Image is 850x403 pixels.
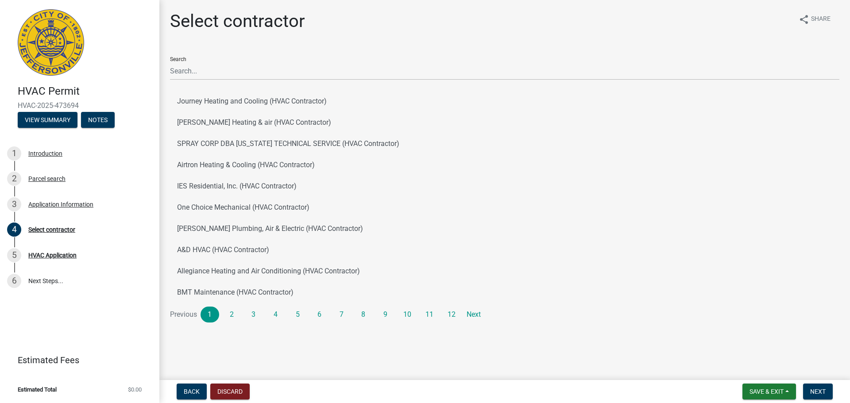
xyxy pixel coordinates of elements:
button: Allegiance Heating and Air Conditioning (HVAC Contractor) [170,261,839,282]
a: Next [464,307,483,322]
wm-modal-confirm: Summary [18,117,77,124]
div: 6 [7,274,21,288]
nav: Page navigation [170,307,839,322]
div: 2 [7,172,21,186]
a: 3 [244,307,263,322]
a: 4 [267,307,285,322]
button: Discard [210,384,250,399]
div: Select contractor [28,226,75,233]
a: 11 [420,307,439,322]
a: 7 [332,307,351,322]
button: A&D HVAC (HVAC Contractor) [170,239,839,261]
div: Parcel search [28,176,66,182]
input: Search... [170,62,839,80]
wm-modal-confirm: Notes [81,117,115,124]
button: View Summary [18,112,77,128]
div: 3 [7,197,21,211]
a: 1 [201,307,219,322]
span: Back [184,388,200,395]
span: Next [810,388,826,395]
span: Share [811,14,831,25]
button: Back [177,384,207,399]
a: 8 [354,307,373,322]
h1: Select contractor [170,11,305,32]
div: Application Information [28,201,93,207]
button: Journey Heating and Cooling (HVAC Contractor) [170,91,839,112]
h4: HVAC Permit [18,85,152,98]
img: City of Jeffersonville, Indiana [18,9,84,76]
div: 5 [7,248,21,262]
button: SPRAY CORP DBA [US_STATE] TECHNICAL SERVICE (HVAC Contractor) [170,133,839,154]
div: Introduction [28,150,62,157]
button: Airtron Heating & Cooling (HVAC Contractor) [170,154,839,176]
button: One Choice Mechanical (HVAC Contractor) [170,197,839,218]
a: 6 [310,307,329,322]
button: Notes [81,112,115,128]
div: HVAC Application [28,252,77,258]
button: IES Residential, Inc. (HVAC Contractor) [170,176,839,197]
button: [PERSON_NAME] Plumbing, Air & Electric (HVAC Contractor) [170,218,839,239]
span: Save & Exit [750,388,784,395]
div: 4 [7,223,21,237]
button: shareShare [792,11,838,28]
a: 5 [288,307,307,322]
button: [PERSON_NAME] Heating & air (HVAC Contractor) [170,112,839,133]
a: Estimated Fees [7,351,145,369]
button: BMT Maintenance (HVAC Contractor) [170,282,839,303]
a: 12 [442,307,461,322]
a: 10 [398,307,417,322]
span: Estimated Total [18,387,57,392]
span: $0.00 [128,387,142,392]
button: Save & Exit [742,384,796,399]
a: 9 [376,307,395,322]
i: share [799,14,809,25]
button: Next [803,384,833,399]
a: 2 [223,307,241,322]
div: 1 [7,146,21,161]
span: HVAC-2025-473694 [18,101,142,110]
